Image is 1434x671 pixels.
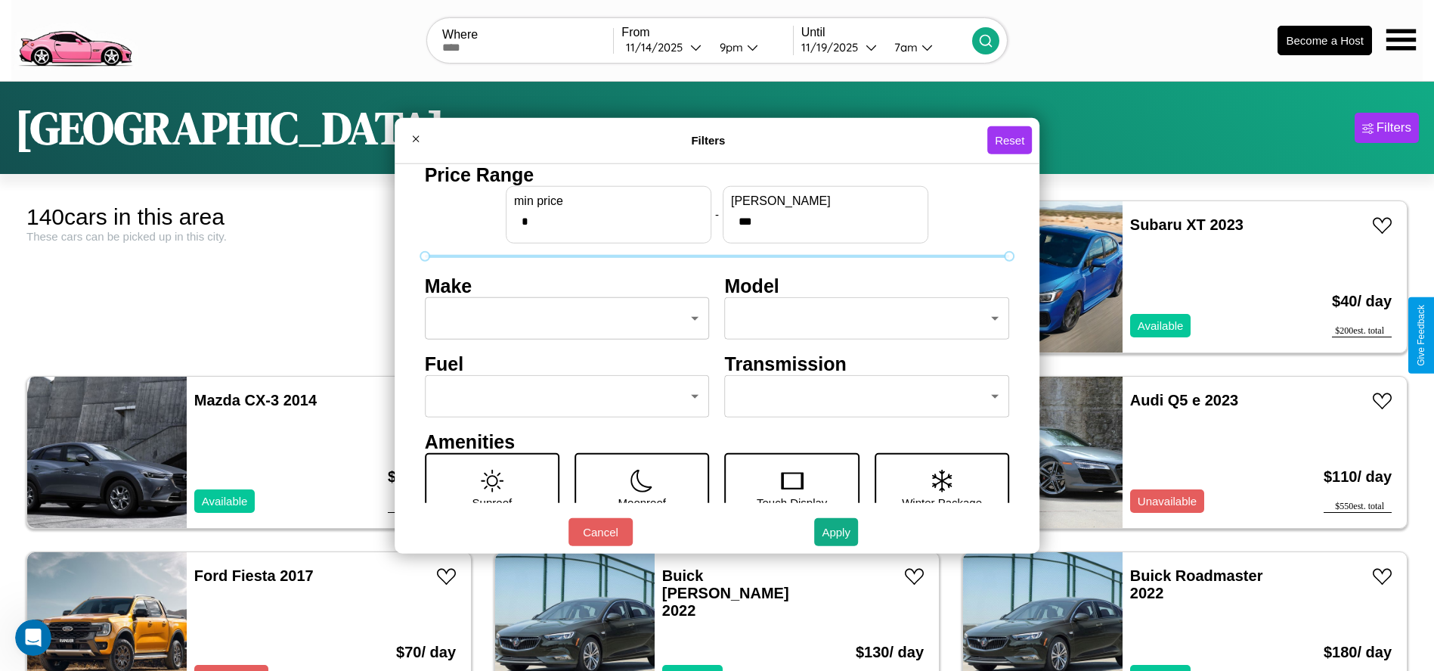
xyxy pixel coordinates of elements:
p: Moonroof [618,492,666,512]
h3: $ 110 / day [1324,453,1392,501]
div: 11 / 19 / 2025 [801,40,866,54]
h3: $ 120 / day [388,453,456,501]
a: Ford Fiesta 2017 [194,567,314,584]
iframe: Intercom live chat [15,620,51,656]
h4: Model [725,275,1010,297]
div: $ 600 est. total [388,501,456,513]
label: [PERSON_NAME] [731,194,920,207]
div: $ 200 est. total [1332,325,1392,337]
h3: $ 40 / day [1332,278,1392,325]
h4: Amenities [425,430,1010,452]
h4: Transmission [725,353,1010,374]
p: - [715,204,719,225]
label: min price [514,194,703,207]
button: 11/14/2025 [621,39,707,55]
label: From [621,26,792,39]
div: Give Feedback [1416,305,1426,366]
button: 9pm [708,39,793,55]
h1: [GEOGRAPHIC_DATA] [15,97,444,159]
h4: Filters [429,134,987,147]
p: Unavailable [1138,491,1197,511]
h4: Fuel [425,353,710,374]
img: logo [11,8,138,70]
p: Winter Package [902,492,982,512]
label: Until [801,26,972,39]
button: 7am [882,39,972,55]
div: $ 550 est. total [1324,501,1392,513]
label: Where [442,28,613,42]
div: 9pm [712,40,747,54]
h4: Price Range [425,163,1010,185]
a: Buick [PERSON_NAME] 2022 [662,567,789,619]
a: Buick Roadmaster 2022 [1130,567,1263,601]
button: Cancel [568,518,633,546]
button: Become a Host [1278,26,1372,55]
button: Filters [1355,113,1419,143]
div: These cars can be picked up in this city. [26,230,472,243]
div: 140 cars in this area [26,204,472,230]
p: Touch Display [757,492,827,512]
p: Sunroof [472,492,513,512]
a: Audi Q5 e 2023 [1130,392,1238,409]
a: Mazda CX-3 2014 [194,392,317,409]
a: Subaru XT 2023 [1130,216,1244,233]
div: Filters [1377,120,1411,135]
div: 11 / 14 / 2025 [626,40,690,54]
p: Available [202,491,248,511]
button: Reset [987,126,1032,154]
p: Available [1138,315,1184,336]
div: 7am [887,40,921,54]
button: Apply [814,518,858,546]
h4: Make [425,275,710,297]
